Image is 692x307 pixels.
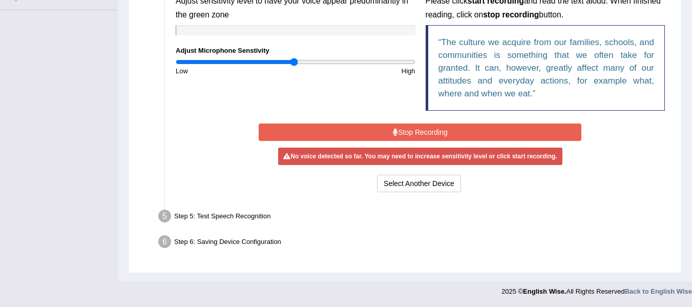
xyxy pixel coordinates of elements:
[438,37,655,98] q: The culture we acquire from our families, schools, and communities is something that we often tak...
[154,207,677,229] div: Step 5: Test Speech Recognition
[176,46,269,55] label: Adjust Microphone Senstivity
[483,10,539,19] b: stop recording
[625,288,692,295] a: Back to English Wise
[296,66,421,76] div: High
[278,148,562,165] div: No voice detected so far. You may need to increase sensitivity level or click start recording.
[501,281,692,296] div: 2025 © All Rights Reserved
[171,66,296,76] div: Low
[154,232,677,255] div: Step 6: Saving Device Configuration
[377,175,461,192] button: Select Another Device
[259,124,581,141] button: Stop Recording
[523,288,566,295] strong: English Wise.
